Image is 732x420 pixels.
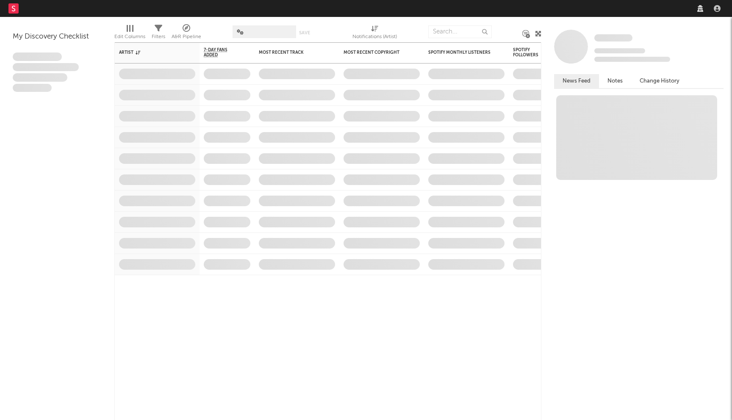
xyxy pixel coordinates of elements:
button: News Feed [554,74,599,88]
div: Most Recent Copyright [344,50,407,55]
span: Tracking Since: [DATE] [594,48,645,53]
div: Artist [119,50,183,55]
div: Filters [152,21,165,46]
div: My Discovery Checklist [13,32,102,42]
span: Lorem ipsum dolor [13,52,62,61]
div: Filters [152,32,165,42]
span: Aliquam viverra [13,84,52,92]
div: A&R Pipeline [172,21,201,46]
span: 0 fans last week [594,57,670,62]
div: Spotify Followers [513,47,543,58]
button: Notes [599,74,631,88]
span: Praesent ac interdum [13,73,67,82]
div: Edit Columns [114,32,145,42]
div: Notifications (Artist) [352,21,397,46]
div: Spotify Monthly Listeners [428,50,492,55]
span: Some Artist [594,34,632,41]
div: Notifications (Artist) [352,32,397,42]
span: Integer aliquet in purus et [13,63,79,72]
input: Search... [428,25,492,38]
a: Some Artist [594,34,632,42]
button: Save [299,30,310,35]
span: 7-Day Fans Added [204,47,238,58]
div: Edit Columns [114,21,145,46]
div: Most Recent Track [259,50,322,55]
div: A&R Pipeline [172,32,201,42]
button: Change History [631,74,688,88]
